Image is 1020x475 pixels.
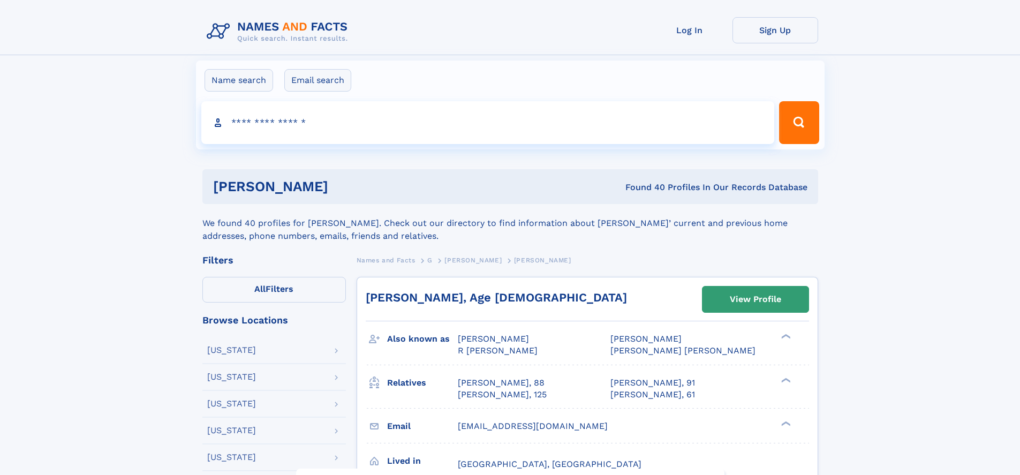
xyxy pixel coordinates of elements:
[357,253,415,267] a: Names and Facts
[202,315,346,325] div: Browse Locations
[207,453,256,462] div: [US_STATE]
[477,182,807,193] div: Found 40 Profiles In Our Records Database
[387,330,458,348] h3: Also known as
[610,345,755,356] span: [PERSON_NAME] [PERSON_NAME]
[458,421,608,431] span: [EMAIL_ADDRESS][DOMAIN_NAME]
[610,334,682,344] span: [PERSON_NAME]
[702,286,809,312] a: View Profile
[458,377,545,389] a: [PERSON_NAME], 88
[205,69,273,92] label: Name search
[207,346,256,355] div: [US_STATE]
[207,426,256,435] div: [US_STATE]
[207,399,256,408] div: [US_STATE]
[284,69,351,92] label: Email search
[779,376,791,383] div: ❯
[458,345,538,356] span: R [PERSON_NAME]
[779,420,791,427] div: ❯
[610,389,695,401] a: [PERSON_NAME], 61
[732,17,818,43] a: Sign Up
[514,257,571,264] span: [PERSON_NAME]
[387,452,458,470] h3: Lived in
[458,334,529,344] span: [PERSON_NAME]
[647,17,732,43] a: Log In
[444,253,502,267] a: [PERSON_NAME]
[202,17,357,46] img: Logo Names and Facts
[254,284,266,294] span: All
[779,101,819,144] button: Search Button
[387,374,458,392] h3: Relatives
[427,253,433,267] a: G
[387,417,458,435] h3: Email
[207,373,256,381] div: [US_STATE]
[444,257,502,264] span: [PERSON_NAME]
[458,389,547,401] a: [PERSON_NAME], 125
[202,277,346,303] label: Filters
[366,291,627,304] a: [PERSON_NAME], Age [DEMOGRAPHIC_DATA]
[730,287,781,312] div: View Profile
[201,101,775,144] input: search input
[610,377,695,389] a: [PERSON_NAME], 91
[202,255,346,265] div: Filters
[202,204,818,243] div: We found 40 profiles for [PERSON_NAME]. Check out our directory to find information about [PERSON...
[458,459,641,469] span: [GEOGRAPHIC_DATA], [GEOGRAPHIC_DATA]
[779,333,791,340] div: ❯
[213,180,477,193] h1: [PERSON_NAME]
[427,257,433,264] span: G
